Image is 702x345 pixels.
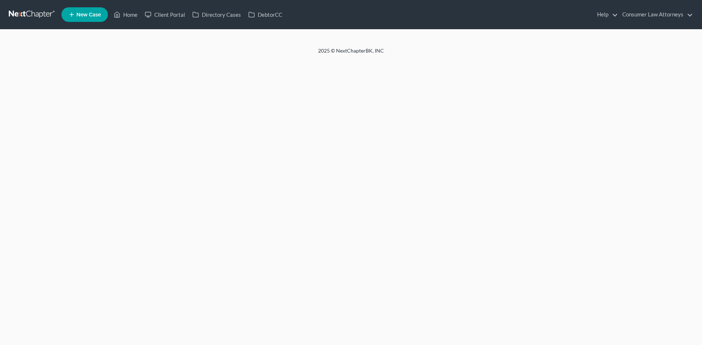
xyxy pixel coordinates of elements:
[245,8,286,21] a: DebtorCC
[619,8,693,21] a: Consumer Law Attorneys
[110,8,141,21] a: Home
[189,8,245,21] a: Directory Cases
[143,47,559,60] div: 2025 © NextChapterBK, INC
[141,8,189,21] a: Client Portal
[61,7,108,22] new-legal-case-button: New Case
[593,8,618,21] a: Help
